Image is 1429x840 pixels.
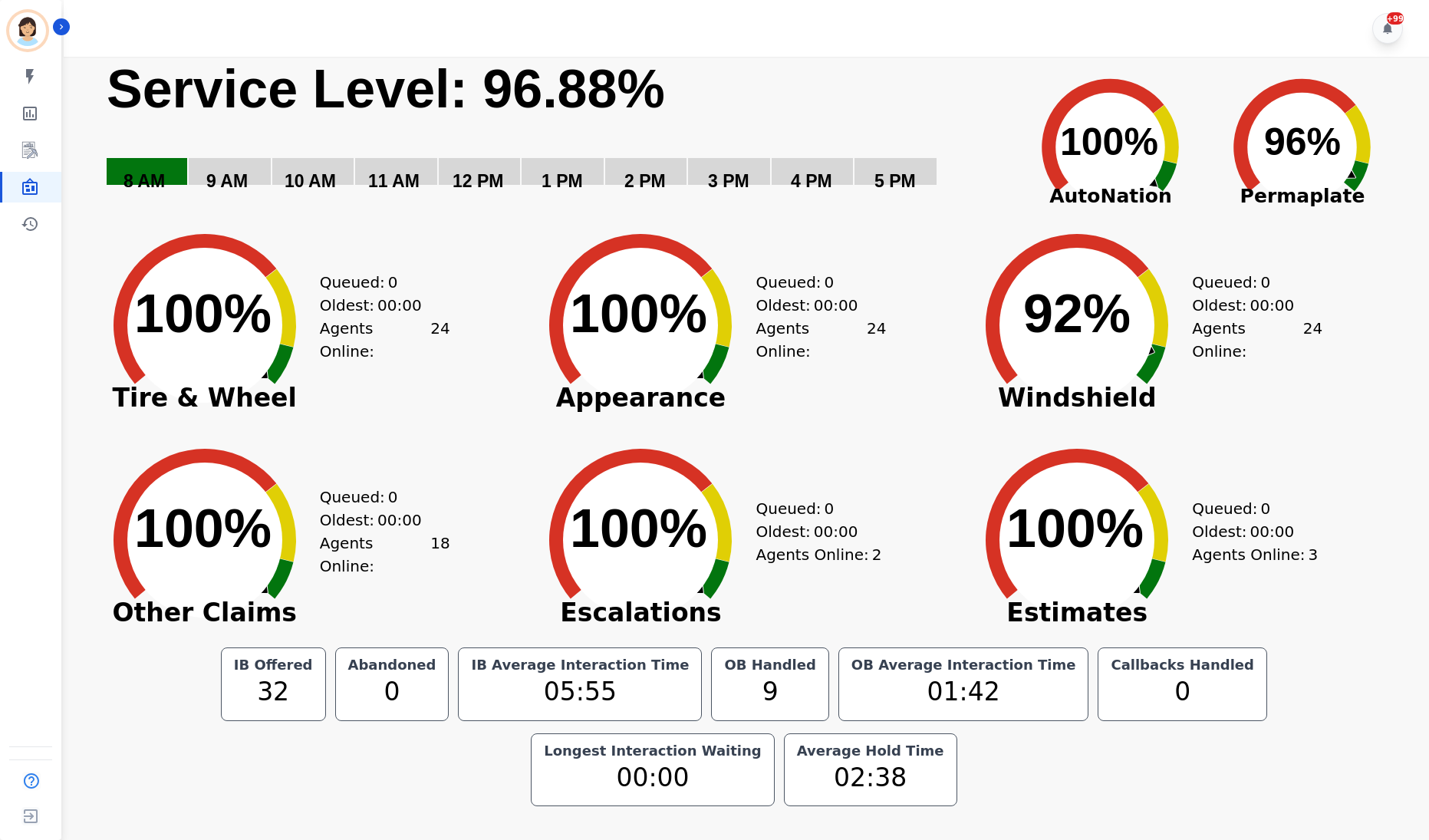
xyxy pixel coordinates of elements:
span: 18 [430,532,449,578]
div: Queued: [756,271,871,294]
span: 24 [1303,317,1322,363]
div: Queued: [320,271,435,294]
div: Agents Online: [756,543,886,566]
div: Oldest: [756,294,871,317]
div: Agents Online: [320,532,450,578]
text: 5 PM [874,171,916,191]
div: Oldest: [320,294,435,317]
div: Agents Online: [756,317,886,363]
div: Oldest: [320,509,435,532]
span: 0 [1260,271,1270,294]
text: 100% [1006,499,1144,558]
span: 0 [1260,497,1270,520]
span: Windshield [962,390,1192,406]
span: 00:00 [814,294,858,317]
text: 12 PM [453,171,503,191]
div: 32 [231,673,316,711]
span: 00:00 [1250,520,1295,543]
div: 9 [721,673,818,711]
span: Tire & Wheel [90,390,320,406]
div: OB Average Interaction Time [848,657,1079,673]
div: 01:42 [848,673,1079,711]
div: Queued: [320,486,435,509]
span: 0 [825,497,835,520]
div: Agents Online: [1192,317,1322,363]
div: 02:38 [794,759,947,797]
text: 100% [570,499,707,558]
span: 00:00 [377,294,422,317]
span: 2 [872,543,882,566]
span: Appearance [525,390,756,406]
span: 00:00 [1250,294,1295,317]
span: AutoNation [1015,182,1207,211]
span: Permaplate [1207,182,1398,211]
span: Estimates [962,605,1192,621]
div: Oldest: [1192,294,1307,317]
text: 4 PM [791,171,832,191]
div: IB Offered [231,657,316,673]
div: Queued: [756,497,871,520]
div: IB Average Interaction Time [468,657,692,673]
text: 92% [1023,284,1131,344]
text: 9 AM [206,171,248,191]
text: 1 PM [542,171,583,191]
span: 00:00 [377,509,422,532]
span: 3 [1308,543,1318,566]
text: 100% [134,284,272,344]
text: 10 AM [285,171,336,191]
div: Agents Online: [1192,543,1322,566]
text: 2 PM [624,171,666,191]
text: 100% [134,499,272,558]
div: +99 [1387,12,1404,25]
span: 0 [388,486,398,509]
text: 100% [570,284,707,344]
div: Average Hold Time [794,743,947,759]
img: Bordered avatar [9,12,46,49]
text: 96% [1264,120,1341,163]
span: 24 [430,317,449,363]
text: 100% [1060,120,1158,163]
div: 0 [345,673,440,711]
text: 3 PM [708,171,749,191]
text: Service Level: 96.88% [107,59,665,119]
span: Escalations [525,605,756,621]
span: 0 [825,271,835,294]
text: 11 AM [368,171,420,191]
div: 00:00 [541,759,765,797]
div: 05:55 [468,673,692,711]
text: 8 AM [123,171,165,191]
div: OB Handled [721,657,818,673]
span: 00:00 [814,520,858,543]
div: Queued: [1192,271,1307,294]
span: 0 [388,271,398,294]
span: Other Claims [90,605,320,621]
div: Agents Online: [320,317,450,363]
div: Queued: [1192,497,1307,520]
div: Abandoned [345,657,440,673]
div: 0 [1108,673,1257,711]
span: 24 [867,317,886,363]
div: Oldest: [1192,520,1307,543]
div: Callbacks Handled [1108,657,1257,673]
div: Longest Interaction Waiting [541,743,765,759]
svg: Service Level: 0% [105,57,1006,214]
div: Oldest: [756,520,871,543]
